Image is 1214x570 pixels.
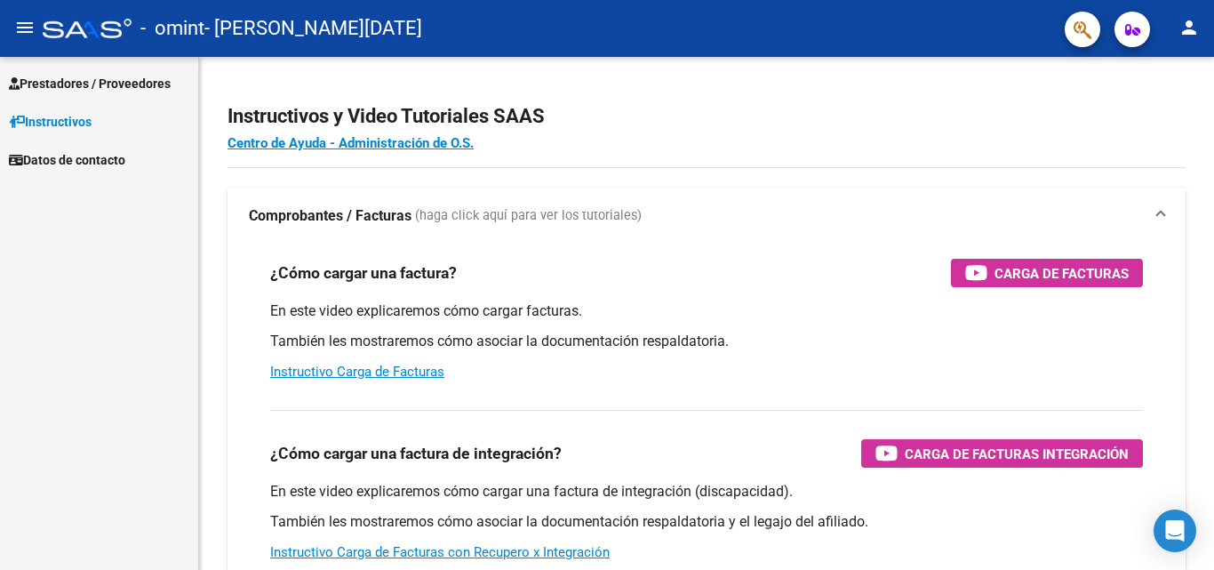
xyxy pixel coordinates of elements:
span: Prestadores / Proveedores [9,74,171,93]
span: - [PERSON_NAME][DATE] [204,9,422,48]
span: Carga de Facturas [994,262,1129,285]
strong: Comprobantes / Facturas [249,206,411,226]
a: Centro de Ayuda - Administración de O.S. [228,135,474,151]
a: Instructivo Carga de Facturas [270,364,444,380]
span: - omint [140,9,204,48]
p: También les mostraremos cómo asociar la documentación respaldatoria y el legajo del afiliado. [270,512,1143,532]
button: Carga de Facturas Integración [861,439,1143,468]
mat-icon: menu [14,17,36,38]
h3: ¿Cómo cargar una factura de integración? [270,441,562,466]
span: Carga de Facturas Integración [905,443,1129,465]
span: (haga click aquí para ver los tutoriales) [415,206,642,226]
mat-icon: person [1178,17,1200,38]
h3: ¿Cómo cargar una factura? [270,261,457,285]
button: Carga de Facturas [951,259,1143,287]
p: También les mostraremos cómo asociar la documentación respaldatoria. [270,332,1143,351]
a: Instructivo Carga de Facturas con Recupero x Integración [270,544,610,560]
div: Open Intercom Messenger [1154,510,1196,552]
span: Datos de contacto [9,150,125,170]
p: En este video explicaremos cómo cargar facturas. [270,301,1143,321]
span: Instructivos [9,112,92,132]
p: En este video explicaremos cómo cargar una factura de integración (discapacidad). [270,482,1143,502]
h2: Instructivos y Video Tutoriales SAAS [228,100,1186,133]
mat-expansion-panel-header: Comprobantes / Facturas (haga click aquí para ver los tutoriales) [228,188,1186,245]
